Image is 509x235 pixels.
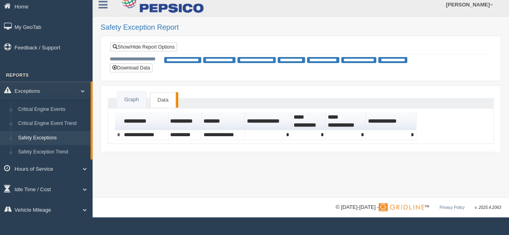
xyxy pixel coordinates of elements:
th: Sort column [366,112,416,130]
a: Critical Engine Events [14,102,91,117]
button: Download Data [110,63,152,72]
th: Sort column [122,112,168,130]
th: Sort column [202,112,245,130]
a: Privacy Policy [439,205,464,210]
a: Data [150,92,175,108]
a: Safety Exceptions [14,131,91,145]
th: Sort column [326,112,366,130]
div: © [DATE]-[DATE] - ™ [336,203,501,212]
h2: Safety Exception Report [101,24,501,32]
th: Sort column [169,112,202,130]
a: Show/Hide Report Options [110,43,177,51]
span: v. 2025.4.2063 [475,205,501,210]
th: Sort column [292,112,326,130]
th: Sort column [245,112,292,130]
img: Gridline [379,203,424,211]
a: Safety Exception Trend [14,145,91,159]
a: Graph [117,92,146,108]
a: Critical Engine Event Trend [14,116,91,131]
